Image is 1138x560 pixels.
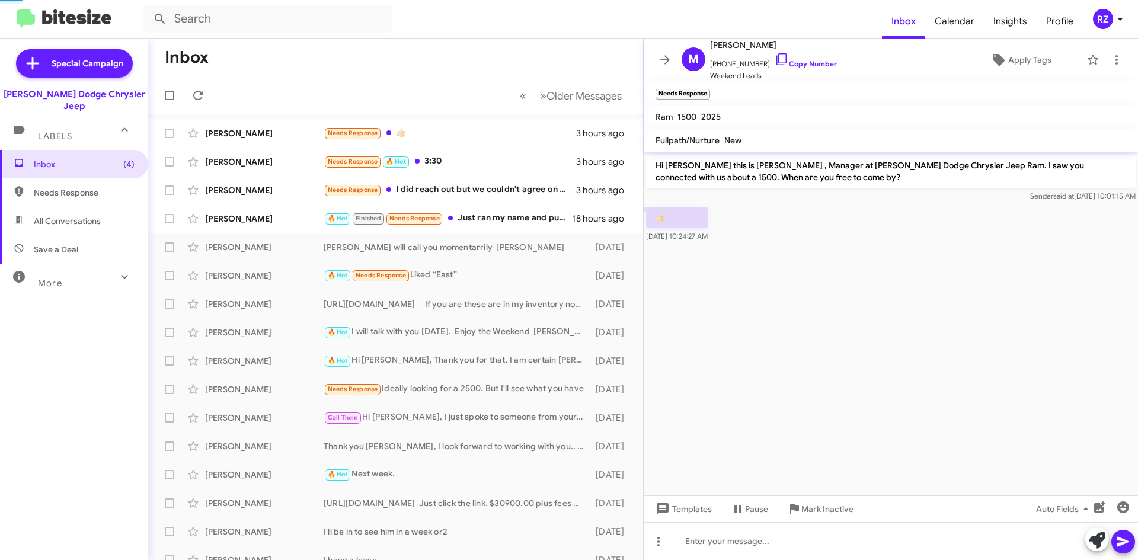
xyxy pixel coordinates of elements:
[1030,191,1136,200] span: Sender [DATE] 10:01:15 AM
[205,327,324,338] div: [PERSON_NAME]
[1053,191,1074,200] span: said at
[328,385,378,393] span: Needs Response
[1037,4,1083,39] a: Profile
[576,156,634,168] div: 3 hours ago
[590,497,634,509] div: [DATE]
[653,498,712,520] span: Templates
[356,215,382,222] span: Finished
[656,111,673,122] span: Ram
[546,89,622,103] span: Older Messages
[513,84,533,108] button: Previous
[324,126,576,140] div: 👍🏻
[324,212,572,225] div: Just ran my name and push me aside. The salesman don't communicate for no reason.
[801,498,853,520] span: Mark Inactive
[775,59,837,68] a: Copy Number
[38,131,72,142] span: Labels
[205,184,324,196] div: [PERSON_NAME]
[328,186,378,194] span: Needs Response
[656,89,710,100] small: Needs Response
[123,158,135,170] span: (4)
[688,50,699,69] span: M
[701,111,721,122] span: 2025
[590,355,634,367] div: [DATE]
[34,158,135,170] span: Inbox
[324,411,590,424] div: Hi [PERSON_NAME], I just spoke to someone from your dealership. Thank you
[205,526,324,537] div: [PERSON_NAME]
[590,327,634,338] div: [DATE]
[205,213,324,225] div: [PERSON_NAME]
[205,355,324,367] div: [PERSON_NAME]
[960,49,1081,71] button: Apply Tags
[328,215,348,222] span: 🔥 Hot
[205,156,324,168] div: [PERSON_NAME]
[721,498,778,520] button: Pause
[572,213,634,225] div: 18 hours ago
[205,127,324,139] div: [PERSON_NAME]
[205,241,324,253] div: [PERSON_NAME]
[205,298,324,310] div: [PERSON_NAME]
[710,70,837,82] span: Weekend Leads
[590,412,634,424] div: [DATE]
[590,298,634,310] div: [DATE]
[925,4,984,39] a: Calendar
[143,5,392,33] input: Search
[205,469,324,481] div: [PERSON_NAME]
[590,469,634,481] div: [DATE]
[540,88,546,103] span: »
[324,497,590,509] div: [URL][DOMAIN_NAME] Just click the link. $30900.00 plus fees and taxes [PERSON_NAME]
[38,278,62,289] span: More
[324,468,590,481] div: Next week.
[34,215,101,227] span: All Conversations
[324,440,590,452] div: Thank you [PERSON_NAME], I look forward to working with you.. [PERSON_NAME]
[646,207,708,228] p: 👍🏻
[576,184,634,196] div: 3 hours ago
[1093,9,1113,29] div: RZ
[16,49,133,78] a: Special Campaign
[324,155,576,168] div: 3:30
[513,84,629,108] nav: Page navigation example
[644,498,721,520] button: Templates
[34,187,135,199] span: Needs Response
[533,84,629,108] button: Next
[882,4,925,39] a: Inbox
[356,271,406,279] span: Needs Response
[328,158,378,165] span: Needs Response
[324,526,590,537] div: I'll be in to see him in a week or2
[205,497,324,509] div: [PERSON_NAME]
[1036,498,1093,520] span: Auto Fields
[590,526,634,537] div: [DATE]
[590,270,634,281] div: [DATE]
[778,498,863,520] button: Mark Inactive
[710,52,837,70] span: [PHONE_NUMBER]
[165,48,209,67] h1: Inbox
[745,498,768,520] span: Pause
[328,471,348,478] span: 🔥 Hot
[646,232,708,241] span: [DATE] 10:24:27 AM
[328,357,348,364] span: 🔥 Hot
[324,183,576,197] div: I did reach out but we couldn't agree on a cash price . Thank you
[205,440,324,452] div: [PERSON_NAME]
[328,414,359,421] span: Call Them
[1008,49,1051,71] span: Apply Tags
[324,241,590,253] div: [PERSON_NAME] will call you momentarrily [PERSON_NAME]
[724,135,741,146] span: New
[324,268,590,282] div: Liked “East”
[205,412,324,424] div: [PERSON_NAME]
[386,158,406,165] span: 🔥 Hot
[324,382,590,396] div: Ideally looking for a 2500. But I'll see what you have
[52,57,123,69] span: Special Campaign
[677,111,696,122] span: 1500
[34,244,78,255] span: Save a Deal
[328,271,348,279] span: 🔥 Hot
[984,4,1037,39] a: Insights
[1027,498,1102,520] button: Auto Fields
[205,270,324,281] div: [PERSON_NAME]
[1083,9,1125,29] button: RZ
[328,328,348,336] span: 🔥 Hot
[646,155,1136,188] p: Hi [PERSON_NAME] this is [PERSON_NAME] , Manager at [PERSON_NAME] Dodge Chrysler Jeep Ram. I saw ...
[324,354,590,367] div: Hi [PERSON_NAME], Thank you for that. I am certain [PERSON_NAME] will take good care of you. See ...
